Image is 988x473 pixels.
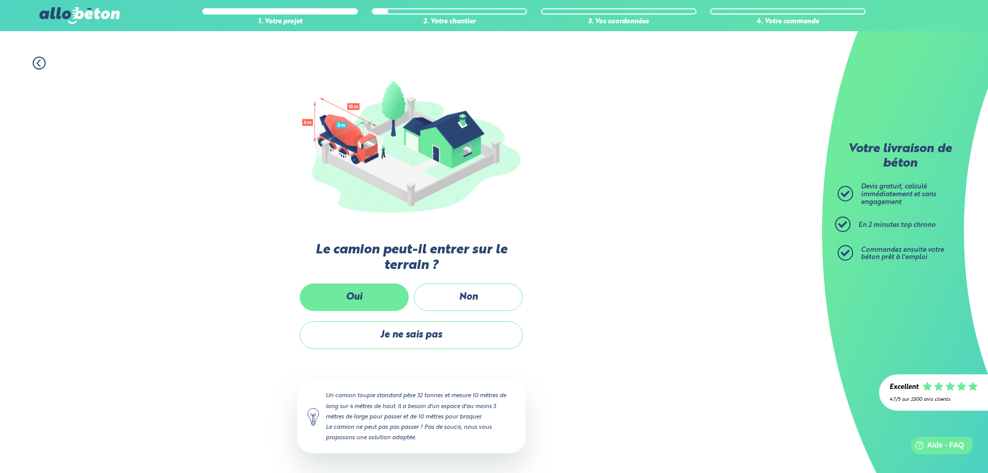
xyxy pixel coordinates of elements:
div: 4.7/5 sur 2300 avis clients [889,397,978,402]
div: 1. Votre projet [202,18,358,26]
label: Je ne sais pas [300,321,523,349]
label: Non [414,283,523,311]
div: 4. Votre commande [710,18,866,26]
iframe: Help widget launcher [896,433,977,462]
label: Oui [300,283,409,311]
span: Devis gratuit, calculé immédiatement et sans engagement [861,183,936,205]
label: Le camion peut-il entrer sur le terrain ? [297,242,525,273]
div: Excellent [889,384,919,391]
span: En 2 minutes top chrono [858,222,936,228]
p: Votre livraison de béton [840,142,959,171]
div: Un camion toupie standard pèse 32 tonnes et mesure 10 mètres de long sur 4 mètres de haut. Il a b... [297,380,525,453]
img: allobéton [39,7,119,24]
div: 2. Votre chantier [372,18,527,26]
span: Commandez ensuite votre béton prêt à l'emploi [861,247,944,261]
div: 3. Vos coordonnées [541,18,697,26]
